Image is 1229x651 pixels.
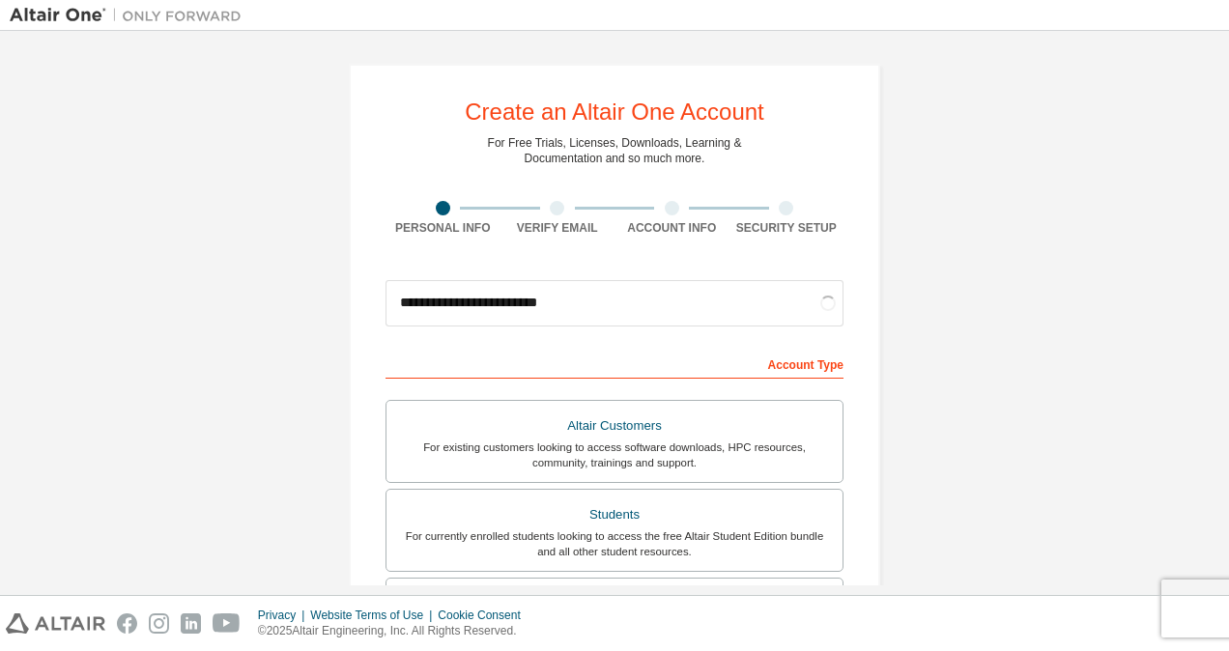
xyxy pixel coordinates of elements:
img: altair_logo.svg [6,613,105,634]
img: linkedin.svg [181,613,201,634]
div: For Free Trials, Licenses, Downloads, Learning & Documentation and so much more. [488,135,742,166]
div: Students [398,501,831,528]
div: Create an Altair One Account [465,100,764,124]
div: Verify Email [500,220,615,236]
div: Cookie Consent [438,608,531,623]
p: © 2025 Altair Engineering, Inc. All Rights Reserved. [258,623,532,639]
div: Website Terms of Use [310,608,438,623]
img: Altair One [10,6,251,25]
div: Personal Info [386,220,500,236]
div: For existing customers looking to access software downloads, HPC resources, community, trainings ... [398,439,831,470]
img: youtube.svg [213,613,241,634]
div: For currently enrolled students looking to access the free Altair Student Edition bundle and all ... [398,528,831,559]
div: Account Type [386,348,843,379]
img: facebook.svg [117,613,137,634]
img: instagram.svg [149,613,169,634]
div: Security Setup [729,220,844,236]
div: Altair Customers [398,412,831,439]
div: Account Info [614,220,729,236]
div: Privacy [258,608,310,623]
